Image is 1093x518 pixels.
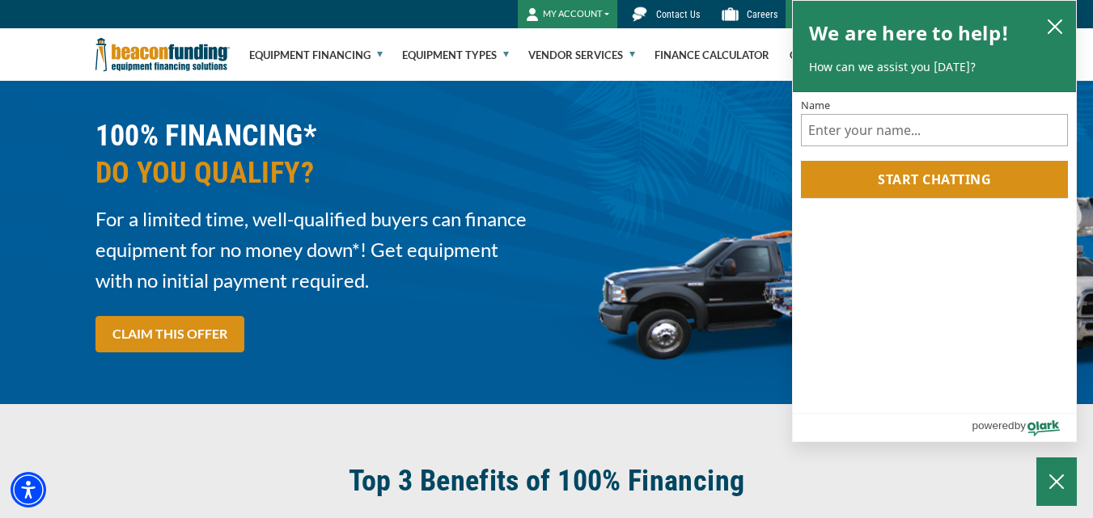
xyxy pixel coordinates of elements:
[528,29,635,81] a: Vendor Services
[95,204,537,296] span: For a limited time, well-qualified buyers can finance equipment for no money down*! Get equipment...
[1036,457,1077,506] button: Close Chatbox
[1015,415,1026,436] span: by
[95,117,537,192] h2: 100% FINANCING*
[747,9,777,20] span: Careers
[1042,15,1068,37] button: close chatbox
[95,462,998,499] h2: Top 3 Benefits of 100% Financing
[972,415,1014,436] span: powered
[95,154,537,192] span: DO YOU QUALIFY?
[801,161,1068,198] button: Start chatting
[655,29,769,81] a: Finance Calculator
[656,9,700,20] span: Contact Us
[95,316,244,352] a: CLAIM THIS OFFER
[402,29,509,81] a: Equipment Types
[95,28,230,81] img: Beacon Funding Corporation logo
[11,472,46,507] div: Accessibility Menu
[790,29,855,81] a: Company
[801,114,1068,146] input: Name
[249,29,383,81] a: Equipment Financing
[809,17,1009,49] h2: We are here to help!
[809,59,1060,75] p: How can we assist you [DATE]?
[972,414,1076,441] a: Powered by Olark
[801,100,1068,111] label: Name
